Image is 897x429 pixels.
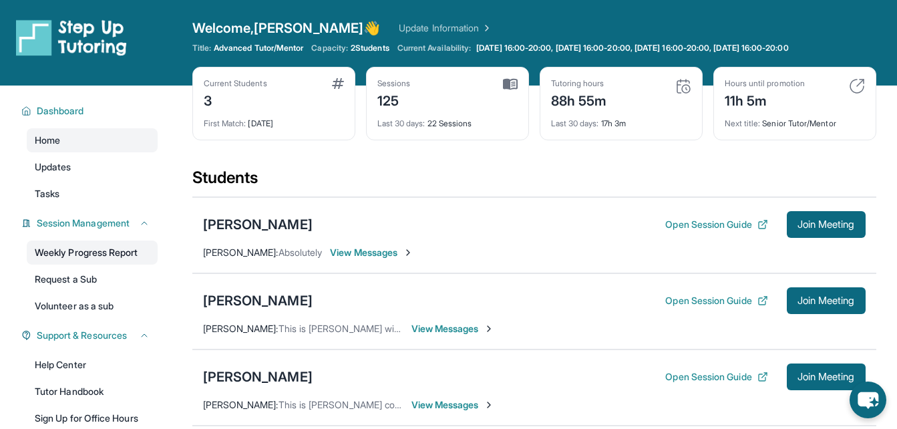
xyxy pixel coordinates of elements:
span: Current Availability: [397,43,471,53]
span: Last 30 days : [551,118,599,128]
button: Session Management [31,217,150,230]
div: Tutoring hours [551,78,607,89]
img: card [675,78,691,94]
div: Current Students [204,78,267,89]
span: Session Management [37,217,130,230]
button: Join Meeting [787,287,866,314]
a: [DATE] 16:00-20:00, [DATE] 16:00-20:00, [DATE] 16:00-20:00, [DATE] 16:00-20:00 [474,43,791,53]
span: [DATE] 16:00-20:00, [DATE] 16:00-20:00, [DATE] 16:00-20:00, [DATE] 16:00-20:00 [476,43,788,53]
a: Update Information [399,21,492,35]
div: Hours until promotion [725,78,805,89]
span: Updates [35,160,71,174]
span: [PERSON_NAME] : [203,323,279,334]
span: Capacity: [311,43,348,53]
span: Join Meeting [797,221,855,229]
span: Tasks [35,187,59,200]
div: Senior Tutor/Mentor [725,110,865,129]
button: Open Session Guide [665,294,767,307]
img: logo [16,19,127,56]
span: Dashboard [37,104,84,118]
span: [PERSON_NAME] : [203,247,279,258]
img: Chevron Right [479,21,492,35]
img: Chevron-Right [484,400,494,410]
span: View Messages [330,246,413,259]
span: [PERSON_NAME] : [203,399,279,410]
span: Join Meeting [797,373,855,381]
div: Sessions [377,78,411,89]
a: Tutor Handbook [27,380,158,404]
a: Home [27,128,158,152]
span: Next title : [725,118,761,128]
img: card [332,78,344,89]
a: Updates [27,155,158,179]
span: Last 30 days : [377,118,425,128]
span: This is [PERSON_NAME] with a reminder that [PERSON_NAME]'s tutoring is scheduled for [DATE], [DAT... [279,323,797,334]
div: Students [192,167,876,196]
span: First Match : [204,118,246,128]
span: Support & Resources [37,329,127,342]
div: 125 [377,89,411,110]
a: Weekly Progress Report [27,241,158,265]
div: 3 [204,89,267,110]
span: This is [PERSON_NAME] confirming [PERSON_NAME] tutoring scheduled for [DATE], [DATE] 6:00pm. Thanks! [279,399,741,410]
span: Absolutely [279,247,323,258]
div: 17h 3m [551,110,691,129]
img: Chevron-Right [403,247,413,258]
button: Join Meeting [787,364,866,390]
span: Welcome, [PERSON_NAME] 👋 [192,19,381,37]
button: Support & Resources [31,329,150,342]
img: card [849,78,865,94]
span: View Messages [411,398,495,412]
span: Join Meeting [797,297,855,305]
span: Advanced Tutor/Mentor [214,43,303,53]
button: Open Session Guide [665,370,767,384]
div: [PERSON_NAME] [203,215,313,234]
button: Dashboard [31,104,150,118]
a: Volunteer as a sub [27,294,158,318]
img: Chevron-Right [484,323,494,334]
a: Request a Sub [27,267,158,291]
div: [PERSON_NAME] [203,291,313,310]
button: chat-button [850,382,886,418]
span: Title: [192,43,211,53]
div: 88h 55m [551,89,607,110]
div: [PERSON_NAME] [203,368,313,386]
button: Open Session Guide [665,218,767,231]
a: Help Center [27,353,158,377]
a: Tasks [27,182,158,206]
span: View Messages [411,322,495,335]
div: 22 Sessions [377,110,518,129]
span: 2 Students [351,43,389,53]
button: Join Meeting [787,211,866,238]
div: [DATE] [204,110,344,129]
div: 11h 5m [725,89,805,110]
img: card [503,78,518,90]
span: Home [35,134,60,147]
